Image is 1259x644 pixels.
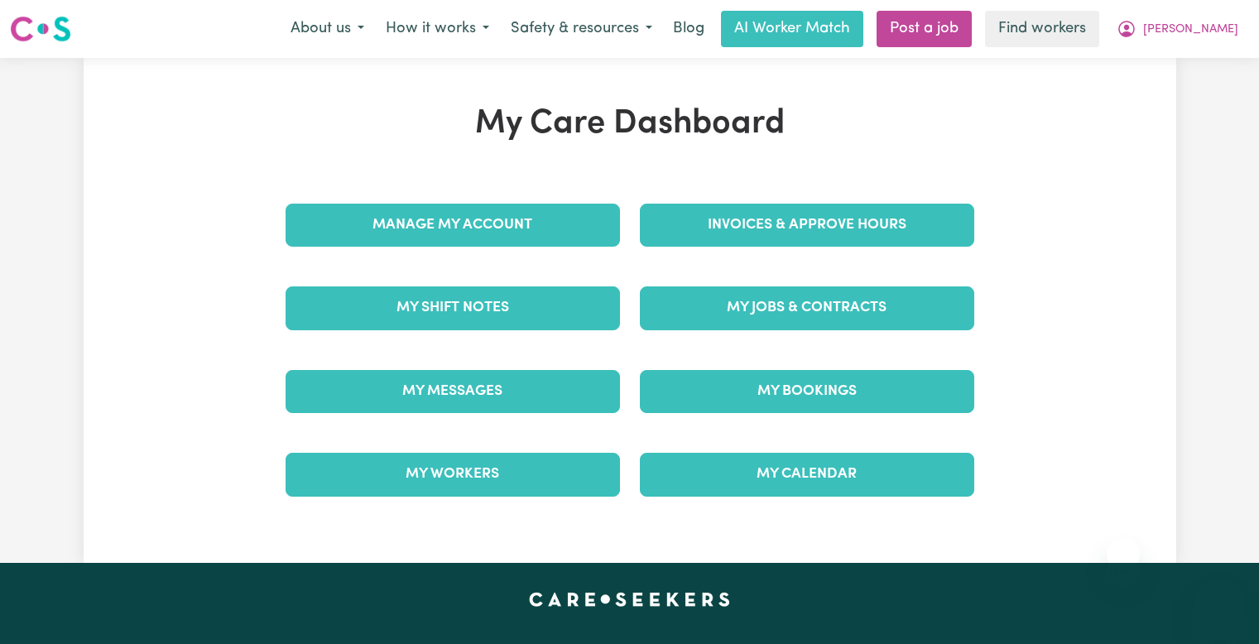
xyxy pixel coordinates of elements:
span: [PERSON_NAME] [1143,21,1238,39]
a: My Jobs & Contracts [640,286,974,329]
button: Safety & resources [500,12,663,46]
a: Careseekers home page [529,593,730,606]
button: About us [280,12,375,46]
iframe: Close message [1107,538,1140,571]
a: My Workers [286,453,620,496]
img: Careseekers logo [10,14,71,44]
a: AI Worker Match [721,11,863,47]
a: Blog [663,11,714,47]
a: My Calendar [640,453,974,496]
a: Find workers [985,11,1099,47]
a: My Bookings [640,370,974,413]
a: Post a job [877,11,972,47]
h1: My Care Dashboard [276,104,984,144]
button: My Account [1106,12,1249,46]
a: My Messages [286,370,620,413]
a: Manage My Account [286,204,620,247]
a: Invoices & Approve Hours [640,204,974,247]
a: Careseekers logo [10,10,71,48]
button: How it works [375,12,500,46]
a: My Shift Notes [286,286,620,329]
iframe: Button to launch messaging window [1193,578,1246,631]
